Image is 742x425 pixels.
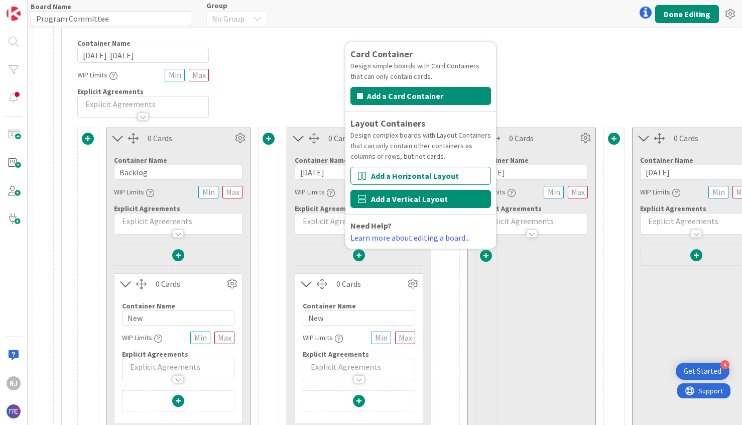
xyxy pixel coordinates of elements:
label: Container Name [77,39,131,48]
label: Container Name [475,156,529,165]
input: Add container name... [475,165,588,180]
input: Add container name... [114,165,242,180]
div: WIP Limits [295,183,335,201]
div: WIP Limits [640,183,680,201]
div: WIP Limits [77,66,117,84]
img: Visit kanbanzone.com [7,7,21,21]
div: Design simple boards with Card Containers that can only contain cards. [350,61,491,82]
b: Need Help? [350,221,392,231]
span: Explicit Agreements [114,204,180,213]
div: Card Container [350,47,491,61]
div: 0 Cards [328,132,413,144]
button: Add a Horizontal Layout [350,167,491,185]
input: Add container name... [295,165,423,180]
button: Add a Vertical Layout [350,190,491,208]
span: Explicit Agreements [640,204,706,213]
input: Min [198,186,218,198]
div: WIP Limits [122,329,162,347]
input: Min [371,332,391,344]
div: 0 Cards [156,278,224,290]
div: WIP Limits [114,183,154,201]
input: Max [222,186,242,198]
span: Explicit Agreements [122,350,188,359]
input: Min [544,186,564,198]
input: Add container name... [303,310,415,326]
div: Design complex boards with Layout Containers that can only contain other containers as columns or... [350,130,491,162]
span: Explicit Agreements [475,204,542,213]
input: Min [708,186,728,198]
span: Explicit Agreements [295,204,361,213]
span: Group [206,2,227,9]
div: RJ [7,376,21,390]
input: Max [568,186,588,198]
input: Max [189,69,209,81]
div: WIP Limits [303,329,343,347]
label: Container Name [640,156,693,165]
span: Explicit Agreements [77,87,144,96]
label: Board Name [31,2,71,11]
label: Container Name [114,156,167,165]
label: Container Name [295,156,348,165]
input: Max [214,332,234,344]
a: Learn more about editing a board... [350,233,470,243]
span: Explicit Agreements [303,350,369,359]
div: Open Get Started checklist, remaining modules: 4 [676,363,729,380]
label: Container Name [303,301,356,310]
span: Support [21,2,46,14]
div: 0 Cards [148,132,232,144]
input: Min [190,332,210,344]
div: Layout Containers [350,117,491,130]
input: Add container name... [122,310,234,326]
span: No Group [212,12,244,26]
input: Add container name... [77,48,209,63]
div: 0 Cards [509,132,578,144]
input: Max [395,332,415,344]
div: 4 [720,360,729,369]
label: Container Name [122,301,175,310]
img: avatar [7,404,21,418]
div: Get Started [684,366,721,376]
input: Min [165,69,185,81]
button: Done Editing [655,5,719,23]
button: Add a Card Container [350,87,491,105]
div: 0 Cards [336,278,405,290]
